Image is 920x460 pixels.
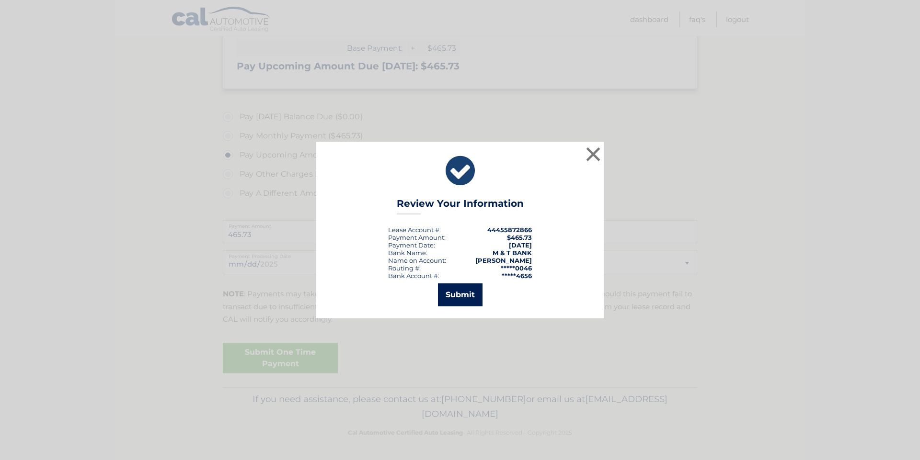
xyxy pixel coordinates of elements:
div: Bank Account #: [388,272,439,280]
strong: M & T BANK [493,249,532,257]
span: $465.73 [507,234,532,241]
div: Lease Account #: [388,226,441,234]
div: Payment Amount: [388,234,446,241]
div: Name on Account: [388,257,446,264]
div: Bank Name: [388,249,427,257]
button: Submit [438,283,483,306]
div: Routing #: [388,264,421,272]
button: × [584,145,603,164]
span: [DATE] [509,241,532,249]
span: Payment Date [388,241,434,249]
h3: Review Your Information [397,198,524,214]
div: : [388,241,435,249]
strong: 44455872866 [487,226,532,234]
strong: [PERSON_NAME] [475,257,532,264]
